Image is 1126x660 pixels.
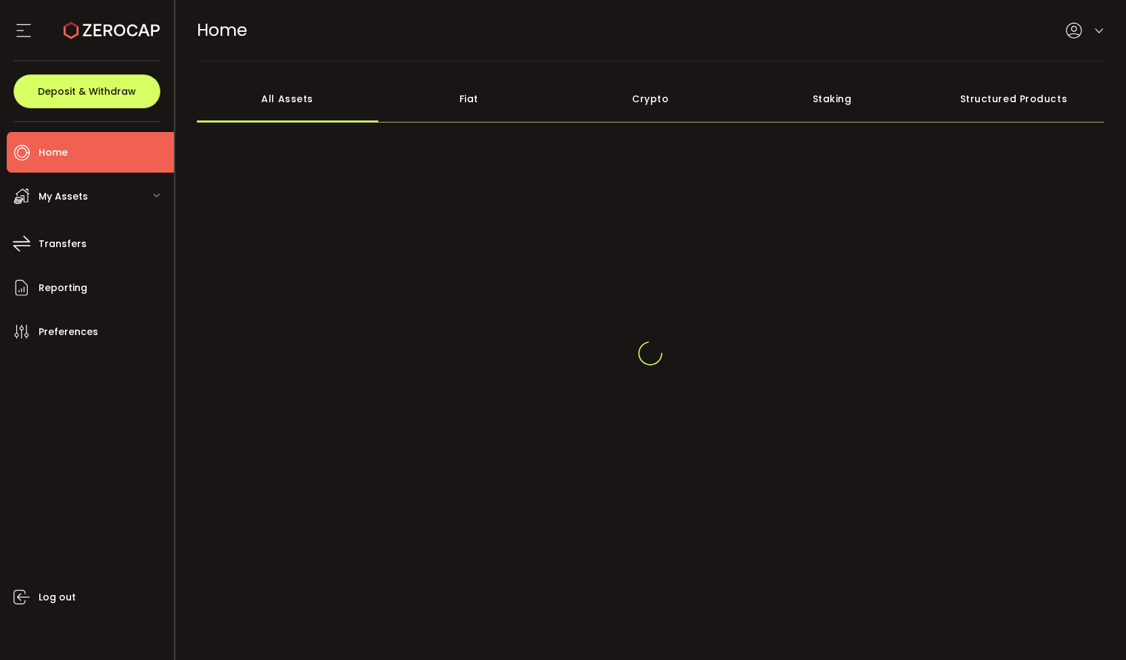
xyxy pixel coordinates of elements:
div: All Assets [197,75,378,123]
div: Structured Products [923,75,1104,123]
span: Home [197,18,247,42]
span: My Assets [39,187,88,206]
span: Deposit & Withdraw [38,87,136,96]
span: Transfers [39,234,87,254]
span: Reporting [39,278,87,298]
div: Staking [741,75,922,123]
button: Deposit & Withdraw [14,74,160,108]
span: Preferences [39,322,98,342]
span: Log out [39,588,76,607]
span: Home [39,143,68,162]
div: Fiat [378,75,560,123]
div: Crypto [560,75,741,123]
